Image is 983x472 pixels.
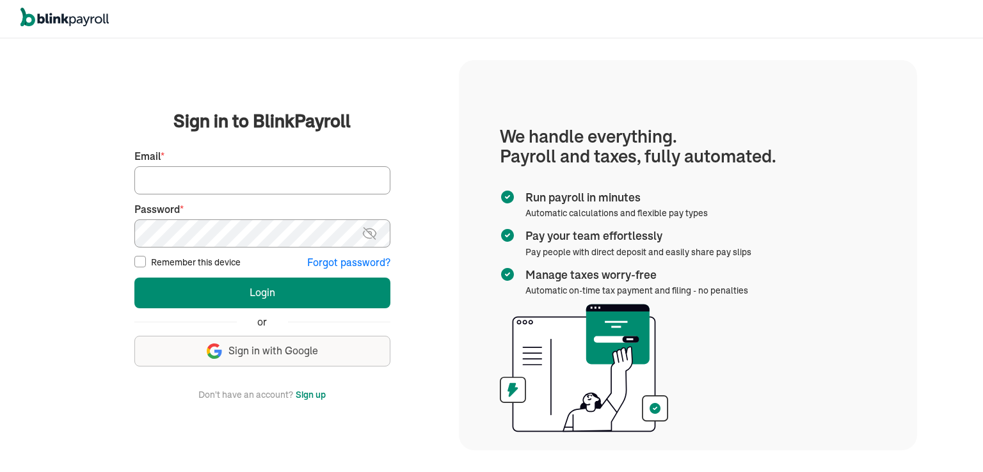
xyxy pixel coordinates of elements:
[257,315,267,329] span: or
[134,166,390,194] input: Your email address
[134,278,390,308] button: Login
[500,304,668,432] img: illustration
[151,256,241,269] label: Remember this device
[525,189,703,206] span: Run payroll in minutes
[525,285,748,296] span: Automatic on-time tax payment and filing - no penalties
[525,207,708,219] span: Automatic calculations and flexible pay types
[134,149,390,164] label: Email
[500,127,876,166] h1: We handle everything. Payroll and taxes, fully automated.
[500,267,515,282] img: checkmark
[770,334,983,472] iframe: Chat Widget
[173,108,351,134] span: Sign in to BlinkPayroll
[296,387,326,402] button: Sign up
[207,343,222,359] img: google
[525,267,743,283] span: Manage taxes worry-free
[500,189,515,205] img: checkmark
[525,246,751,258] span: Pay people with direct deposit and easily share pay slips
[20,8,109,27] img: logo
[307,255,390,270] button: Forgot password?
[134,202,390,217] label: Password
[134,336,390,366] button: Sign in with Google
[362,226,378,241] img: eye
[500,228,515,243] img: checkmark
[228,343,318,358] span: Sign in with Google
[198,387,293,402] span: Don't have an account?
[525,228,746,244] span: Pay your team effortlessly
